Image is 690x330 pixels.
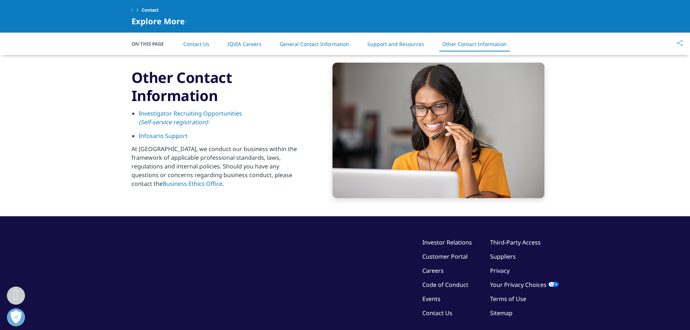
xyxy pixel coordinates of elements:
a: Contact Us [183,41,209,47]
a: Events [422,295,440,303]
a: Code of Conduct [422,281,468,289]
p: At [GEOGRAPHIC_DATA], we conduct our business within the framework of applicable professional sta... [131,145,307,192]
a: Business Ethics Office [163,180,222,188]
a: Customer Portal [422,252,468,260]
a: Contact Us [422,309,452,317]
a: Investigator Recruiting Opportunities (Self-service registration) [139,109,242,126]
a: Privacy [490,267,510,275]
a: Support and Resources [367,41,424,47]
span: Explore More [131,17,185,25]
img: Iqvia Human data science [333,63,544,198]
a: General Contact Information [280,41,349,47]
a: Your Privacy Choices [490,281,559,289]
a: Terms of Use [490,295,526,303]
a: Sitemap [490,309,513,317]
a: Careers [422,267,444,275]
a: Third-Party Access [490,238,541,246]
a: Other Contact Information [442,41,507,47]
span: Contact [142,4,159,17]
span: On This Page [131,40,171,47]
button: Open Preferences [7,308,25,326]
a: Suppliers [490,252,516,260]
a: Infosario Support [139,132,188,140]
em: (Self-service registration) [139,118,208,126]
a: Investor Relations [422,238,472,246]
h3: Other Contact Information [131,68,307,105]
a: IQVIA Careers [227,41,262,47]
